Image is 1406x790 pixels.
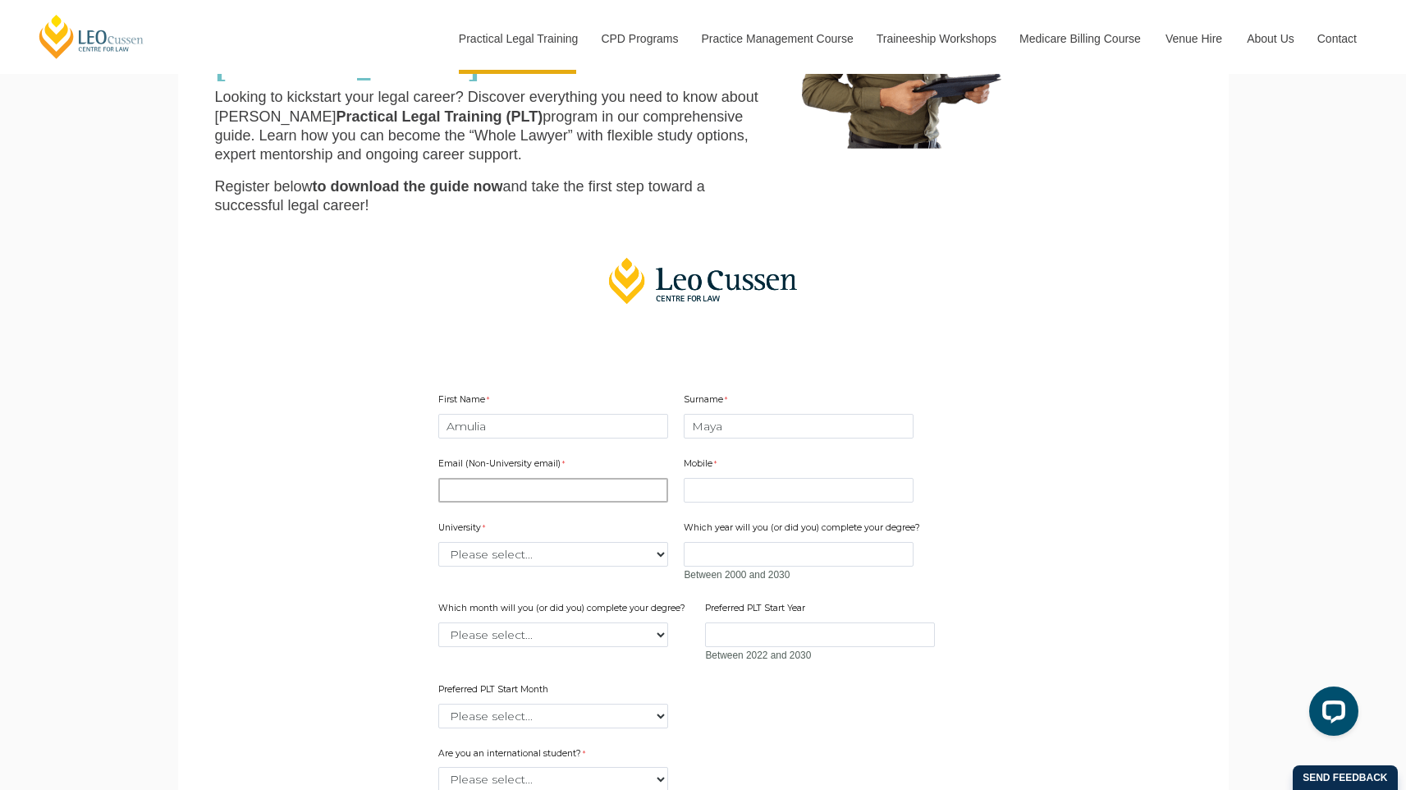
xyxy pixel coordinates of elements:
[1296,680,1365,749] iframe: LiveChat chat widget
[438,622,668,647] select: Which month will you (or did you) complete your degree?
[313,178,503,195] span: to download the guide now
[37,13,146,60] a: [PERSON_NAME] Centre for Law
[438,478,668,503] input: Email (Non-University email)
[438,683,552,700] label: Preferred PLT Start Month
[705,650,811,661] span: Between 2022 and 2030
[684,457,721,474] label: Mobile
[215,178,705,214] span: and take the first step toward a successful legal career!
[447,3,589,74] a: Practical Legal Training
[438,602,689,618] label: Which month will you (or did you) complete your degree?
[1153,3,1234,74] a: Venue Hire
[684,521,924,538] label: Which year will you (or did you) complete your degree?
[337,108,543,125] span: Practical Legal Training (PLT)
[438,414,668,439] input: First Name
[684,478,914,503] input: Mobile
[215,178,313,195] span: Register below
[215,108,749,163] span: program in our comprehensive guide. Learn how you can become the “Whole Lawyer” with flexible stu...
[1234,3,1305,74] a: About Us
[438,747,602,764] label: Are you an international student?
[438,393,493,410] label: First Name
[864,3,1007,74] a: Traineeship Workshops
[684,569,790,581] span: Between 2000 and 2030
[1007,3,1153,74] a: Medicare Billing Course
[689,3,864,74] a: Practice Management Course
[438,704,668,728] select: Preferred PLT Start Month
[684,542,914,567] input: Which year will you (or did you) complete your degree?
[1305,3,1369,74] a: Contact
[589,3,689,74] a: CPD Programs
[438,457,569,474] label: Email (Non-University email)
[705,602,809,618] label: Preferred PLT Start Year
[438,521,489,538] label: University
[438,542,668,567] select: University
[705,622,935,647] input: Preferred PLT Start Year
[684,414,914,439] input: Surname
[215,89,758,124] span: Looking to kickstart your legal career? Discover everything you need to know about [PERSON_NAME]
[684,393,731,410] label: Surname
